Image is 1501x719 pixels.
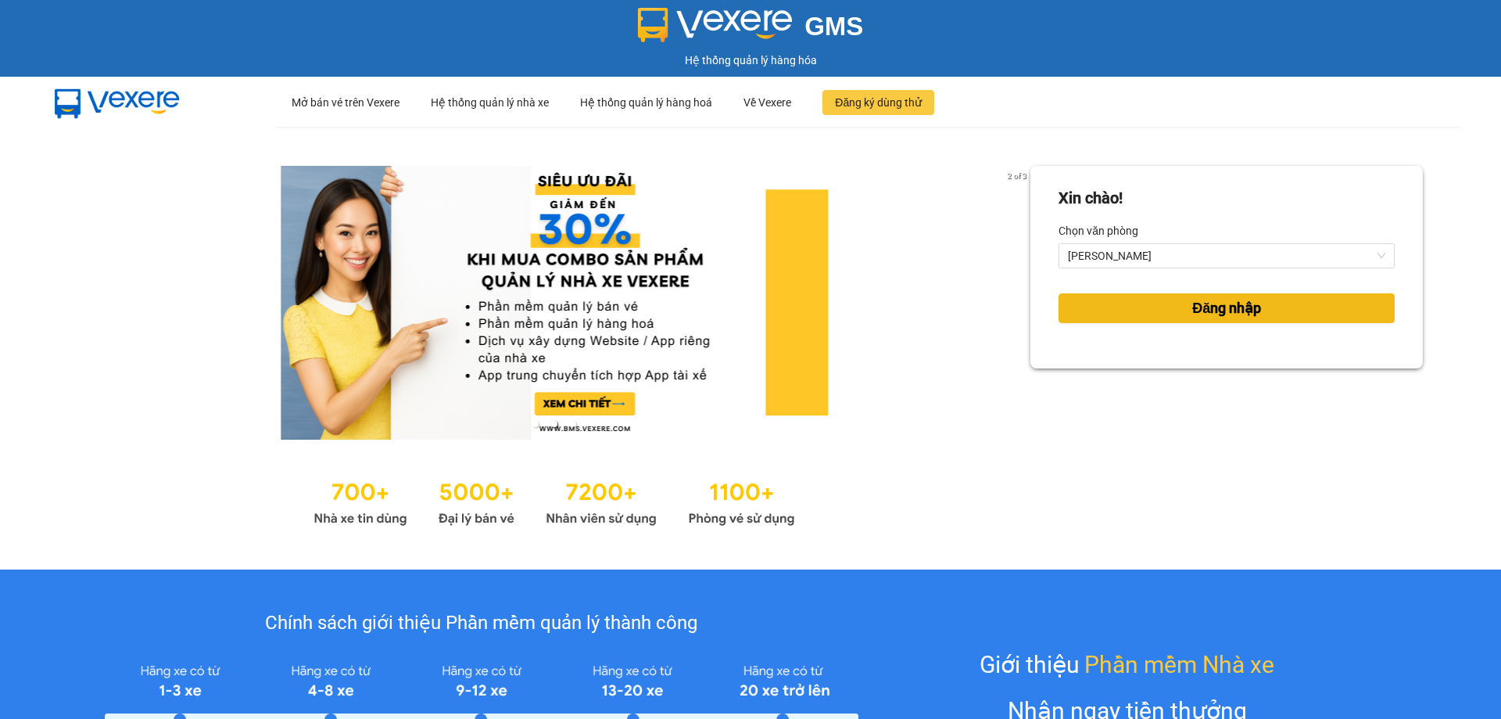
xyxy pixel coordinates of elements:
div: Hệ thống quản lý hàng hóa [4,52,1497,69]
div: Giới thiệu [980,646,1274,683]
span: Đăng ký dùng thử [835,94,922,111]
img: Statistics.png [313,471,795,530]
div: Chính sách giới thiệu Phần mềm quản lý thành công [105,609,858,638]
li: slide item 3 [570,421,576,427]
button: next slide / item [1008,166,1030,440]
div: Xin chào! [1059,186,1123,210]
img: logo 2 [638,8,793,42]
img: mbUUG5Q.png [39,77,195,128]
a: GMS [638,23,864,36]
span: GMS [804,12,863,41]
div: Về Vexere [743,77,791,128]
button: Đăng nhập [1059,293,1395,323]
span: Phần mềm Nhà xe [1084,646,1274,683]
button: Đăng ký dùng thử [822,90,934,115]
span: Đăng nhập [1192,297,1261,319]
div: Mở bán vé trên Vexere [292,77,399,128]
p: 2 of 3 [1003,166,1030,186]
label: Chọn văn phòng [1059,218,1138,243]
button: previous slide / item [78,166,100,440]
div: Hệ thống quản lý nhà xe [431,77,549,128]
span: Lý Nhân [1068,244,1385,268]
li: slide item 2 [551,421,557,427]
div: Hệ thống quản lý hàng hoá [580,77,712,128]
li: slide item 1 [532,421,539,427]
